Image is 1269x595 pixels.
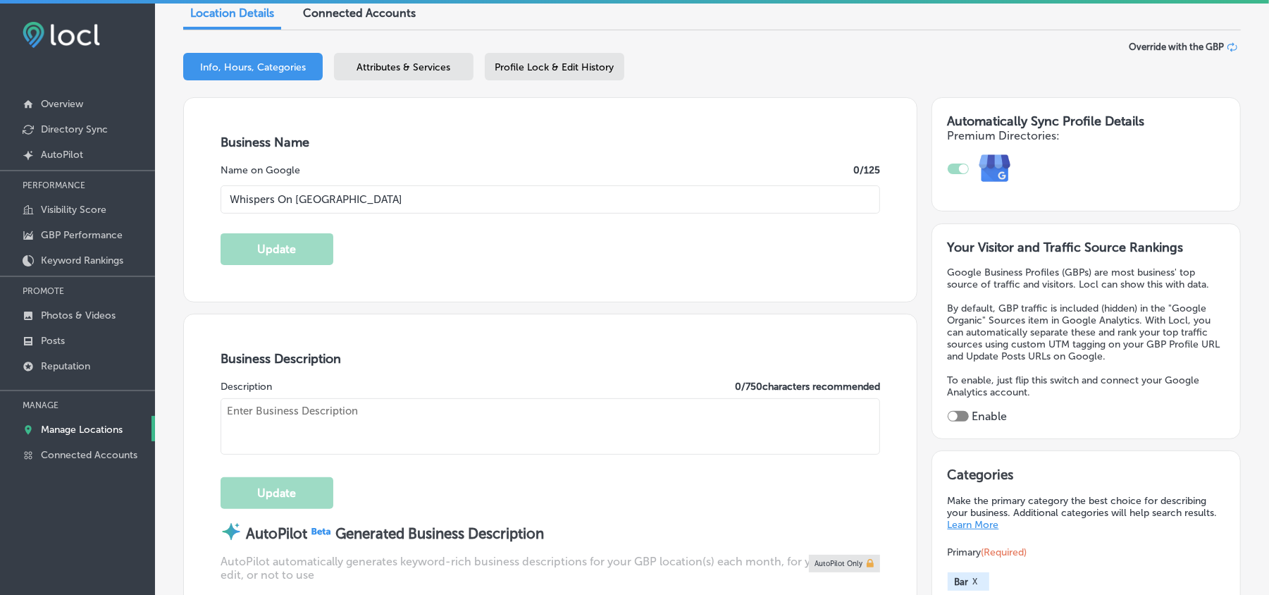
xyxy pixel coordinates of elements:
img: fda3e92497d09a02dc62c9cd864e3231.png [23,22,100,48]
span: Override with the GBP [1129,42,1224,52]
p: Directory Sync [41,123,108,135]
span: Bar [955,577,969,587]
h3: Business Name [221,135,880,150]
p: Overview [41,98,83,110]
button: Update [221,233,333,265]
h3: Your Visitor and Traffic Source Rankings [948,240,1225,255]
h3: Business Description [221,351,880,367]
p: Visibility Score [41,204,106,216]
label: Description [221,381,272,393]
img: e7ababfa220611ac49bdb491a11684a6.png [969,142,1022,195]
p: By default, GBP traffic is included (hidden) in the "Google Organic" Sources item in Google Analy... [948,302,1225,362]
p: Connected Accounts [41,449,137,461]
p: Make the primary category the best choice for describing your business. Additional categories wil... [948,495,1225,531]
p: Photos & Videos [41,309,116,321]
img: Beta [307,525,335,537]
p: Keyword Rankings [41,254,123,266]
span: Connected Accounts [303,6,416,20]
span: Attributes & Services [357,61,451,73]
p: Manage Locations [41,424,123,436]
span: Location Details [190,6,274,20]
p: Posts [41,335,65,347]
h4: Premium Directories: [948,129,1225,142]
span: (Required) [982,546,1027,558]
label: 0 /125 [853,164,880,176]
label: 0 / 750 characters recommended [735,381,880,393]
p: Google Business Profiles (GBPs) are most business' top source of traffic and visitors. Locl can s... [948,266,1225,290]
label: Name on Google [221,164,300,176]
a: Learn More [948,519,999,531]
button: X [969,576,982,587]
p: Reputation [41,360,90,372]
p: AutoPilot [41,149,83,161]
span: Profile Lock & Edit History [495,61,614,73]
input: Enter Location Name [221,185,880,214]
button: Update [221,477,333,509]
span: Info, Hours, Categories [200,61,306,73]
h3: Automatically Sync Profile Details [948,114,1225,129]
p: To enable, just flip this switch and connect your Google Analytics account. [948,374,1225,398]
strong: AutoPilot Generated Business Description [246,525,544,542]
h3: Categories [948,467,1225,488]
span: Primary [948,546,1027,558]
p: GBP Performance [41,229,123,241]
label: Enable [972,410,1008,423]
img: autopilot-icon [221,521,242,542]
